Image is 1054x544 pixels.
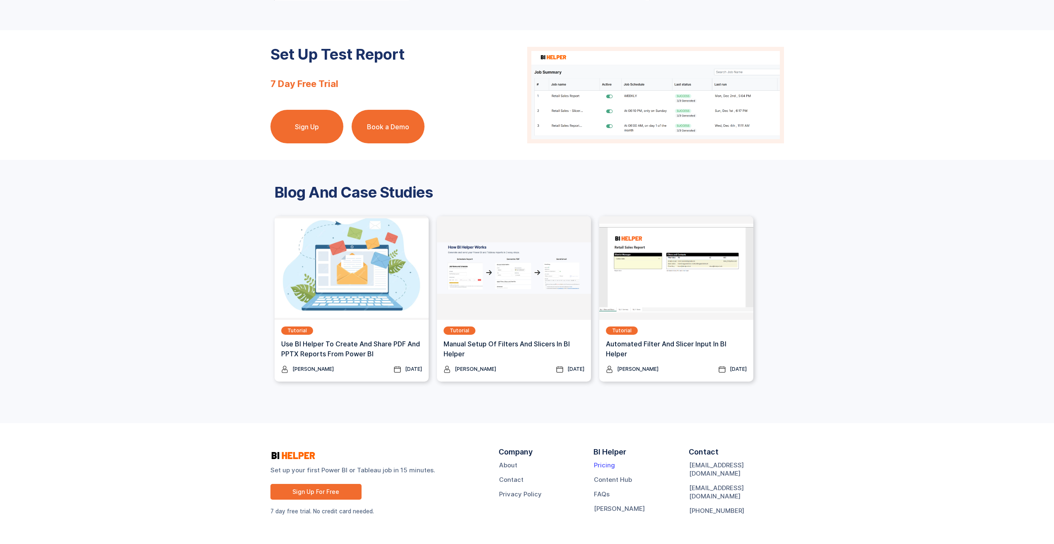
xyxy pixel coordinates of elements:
[730,365,747,373] div: [DATE]
[594,461,615,469] a: Pricing
[499,476,523,484] a: Contact
[270,110,343,143] a: Sign Up
[689,448,719,461] div: Contact
[689,484,784,500] a: [EMAIL_ADDRESS][DOMAIN_NAME]
[292,365,334,373] div: [PERSON_NAME]
[270,508,374,515] sub: 7 day free trial. No credit card needed.
[270,80,527,110] div: 7 Day Free Trial
[444,339,584,359] h3: Manual Setup of Filters and Slicers in BI Helper
[689,461,784,478] a: [EMAIL_ADDRESS][DOMAIN_NAME]
[270,451,316,460] img: logo
[594,476,632,484] a: Content Hub
[499,448,533,461] div: Company
[275,185,780,200] h3: Blog And Case Studies
[281,339,422,359] h3: Use BI Helper To Create And Share PDF and PPTX Reports From Power BI
[270,484,362,500] a: Sign Up For Free
[455,365,496,373] div: [PERSON_NAME]
[599,216,753,382] a: TutorialAutomated Filter and Slicer Input in BI Helper[PERSON_NAME][DATE]
[689,507,744,515] a: [PHONE_NUMBER]
[567,365,584,373] div: [DATE]
[450,326,469,335] div: Tutorial
[352,110,424,143] a: Book a Demo
[499,461,517,469] a: About
[594,505,645,513] a: [PERSON_NAME]
[405,365,422,373] div: [DATE]
[617,365,658,373] div: [PERSON_NAME]
[270,47,527,80] h3: Set Up Test Report
[270,466,482,474] strong: Set up your first Power BI or Tableau job in 15 minutes.
[593,448,626,461] div: BI Helper
[594,490,610,498] a: FAQs
[437,216,591,382] a: TutorialManual Setup of Filters and Slicers in BI Helper[PERSON_NAME][DATE]
[275,216,429,382] a: TutorialUse BI Helper To Create And Share PDF and PPTX Reports From Power BI[PERSON_NAME][DATE]
[287,326,307,335] div: Tutorial
[606,339,747,359] h3: Automated Filter and Slicer Input in BI Helper
[499,490,542,498] a: Privacy Policy
[612,326,632,335] div: Tutorial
